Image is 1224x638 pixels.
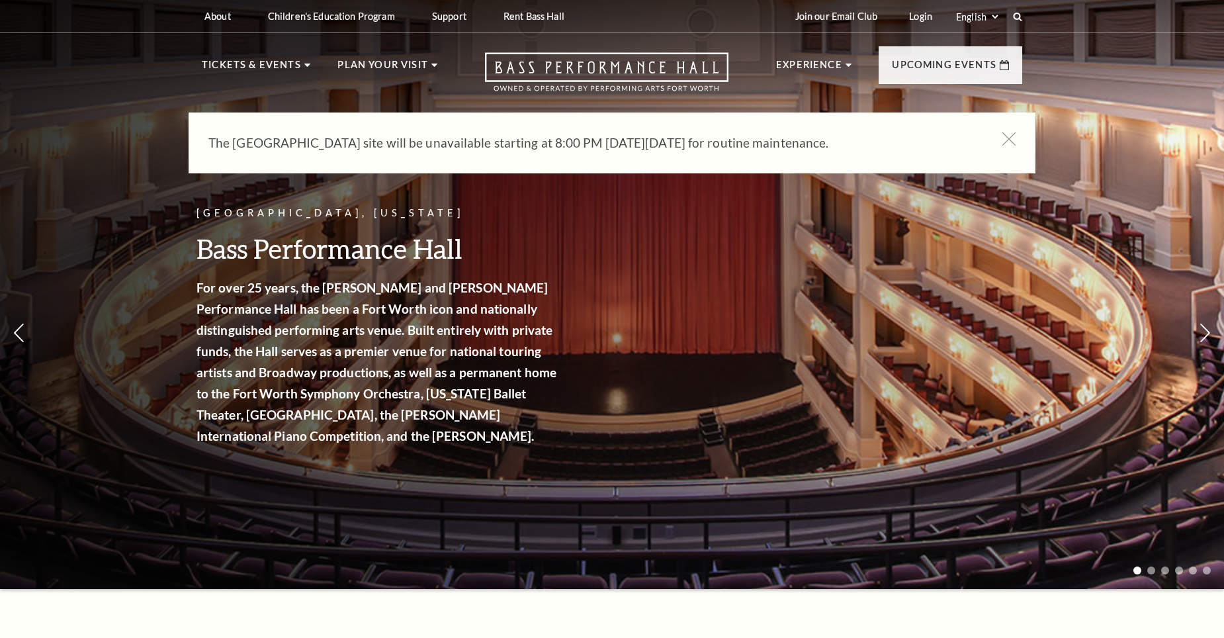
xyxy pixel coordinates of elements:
p: Support [432,11,466,22]
p: Children's Education Program [268,11,395,22]
select: Select: [953,11,1000,23]
p: Experience [776,57,842,81]
h3: Bass Performance Hall [197,232,560,265]
p: Plan Your Visit [337,57,428,81]
strong: For over 25 years, the [PERSON_NAME] and [PERSON_NAME] Performance Hall has been a Fort Worth ico... [197,280,556,443]
p: Tickets & Events [202,57,301,81]
p: Rent Bass Hall [503,11,564,22]
p: About [204,11,231,22]
p: [GEOGRAPHIC_DATA], [US_STATE] [197,205,560,222]
p: Upcoming Events [892,57,996,81]
p: The [GEOGRAPHIC_DATA] site will be unavailable starting at 8:00 PM [DATE][DATE] for routine maint... [208,132,976,154]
